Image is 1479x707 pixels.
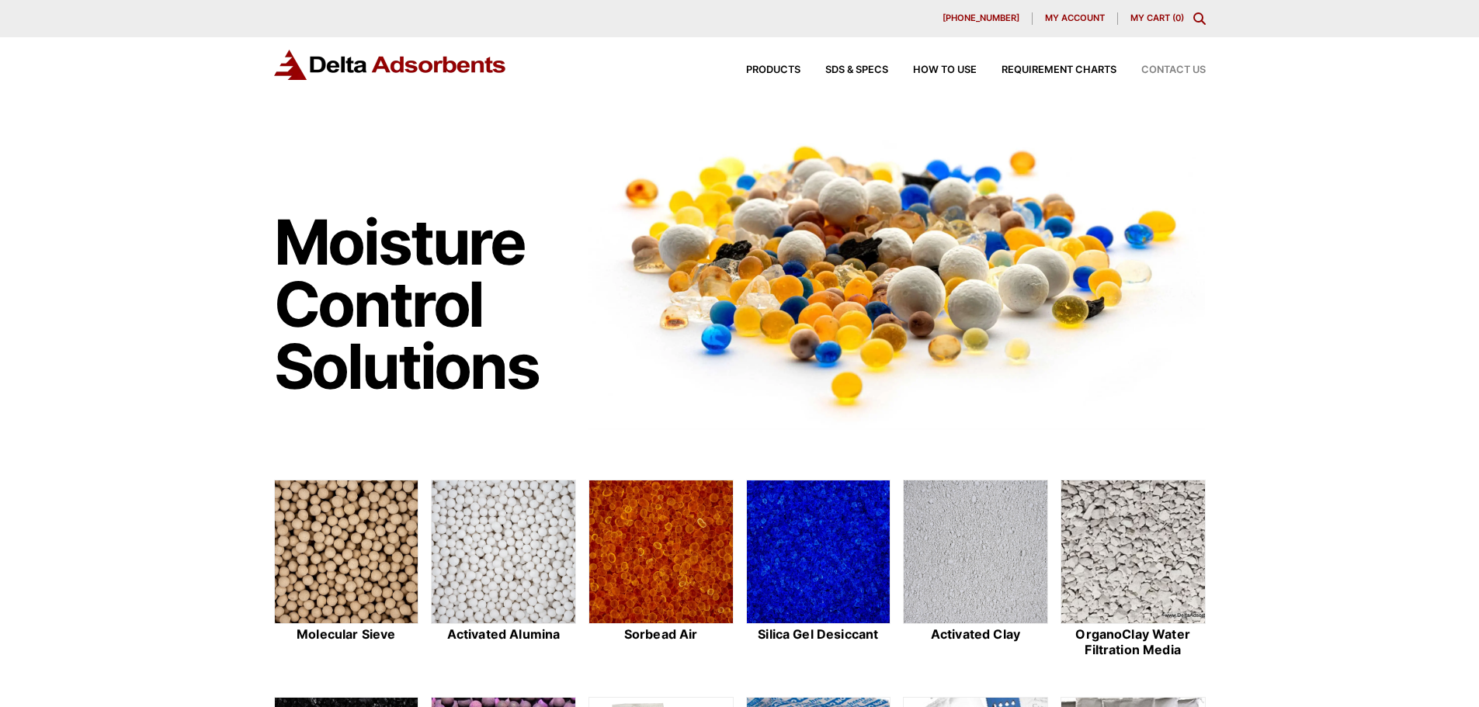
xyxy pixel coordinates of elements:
[888,65,977,75] a: How to Use
[903,480,1048,660] a: Activated Clay
[1141,65,1206,75] span: Contact Us
[1033,12,1118,25] a: My account
[1175,12,1181,23] span: 0
[1130,12,1184,23] a: My Cart (0)
[943,14,1019,23] span: [PHONE_NUMBER]
[913,65,977,75] span: How to Use
[588,480,734,660] a: Sorbead Air
[1002,65,1116,75] span: Requirement Charts
[431,480,576,660] a: Activated Alumina
[825,65,888,75] span: SDS & SPECS
[274,627,419,642] h2: Molecular Sieve
[977,65,1116,75] a: Requirement Charts
[721,65,800,75] a: Products
[1045,14,1105,23] span: My account
[431,627,576,642] h2: Activated Alumina
[274,211,574,397] h1: Moisture Control Solutions
[1116,65,1206,75] a: Contact Us
[588,117,1206,430] img: Image
[746,65,800,75] span: Products
[903,627,1048,642] h2: Activated Clay
[588,627,734,642] h2: Sorbead Air
[1193,12,1206,25] div: Toggle Modal Content
[800,65,888,75] a: SDS & SPECS
[930,12,1033,25] a: [PHONE_NUMBER]
[274,50,507,80] img: Delta Adsorbents
[746,480,891,660] a: Silica Gel Desiccant
[746,627,891,642] h2: Silica Gel Desiccant
[274,480,419,660] a: Molecular Sieve
[1061,480,1206,660] a: OrganoClay Water Filtration Media
[1061,627,1206,657] h2: OrganoClay Water Filtration Media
